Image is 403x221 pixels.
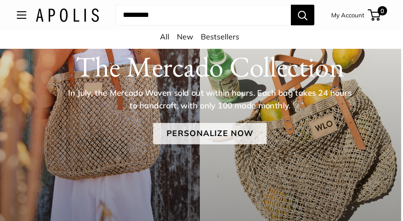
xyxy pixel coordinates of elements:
[65,87,355,112] p: In July, the Mercado Woven sold out within hours. Each bag takes 24 hours to handcraft, with only...
[201,32,239,41] a: Bestsellers
[153,123,266,145] a: Personalize Now
[36,8,99,22] img: Apolis
[291,5,314,25] button: Search
[177,32,193,41] a: New
[17,11,26,19] button: Open menu
[378,6,387,15] span: 0
[331,9,365,21] a: My Account
[36,50,383,84] h1: The Mercado Collection
[160,32,169,41] a: All
[369,9,380,21] a: 0
[115,5,291,25] input: Search...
